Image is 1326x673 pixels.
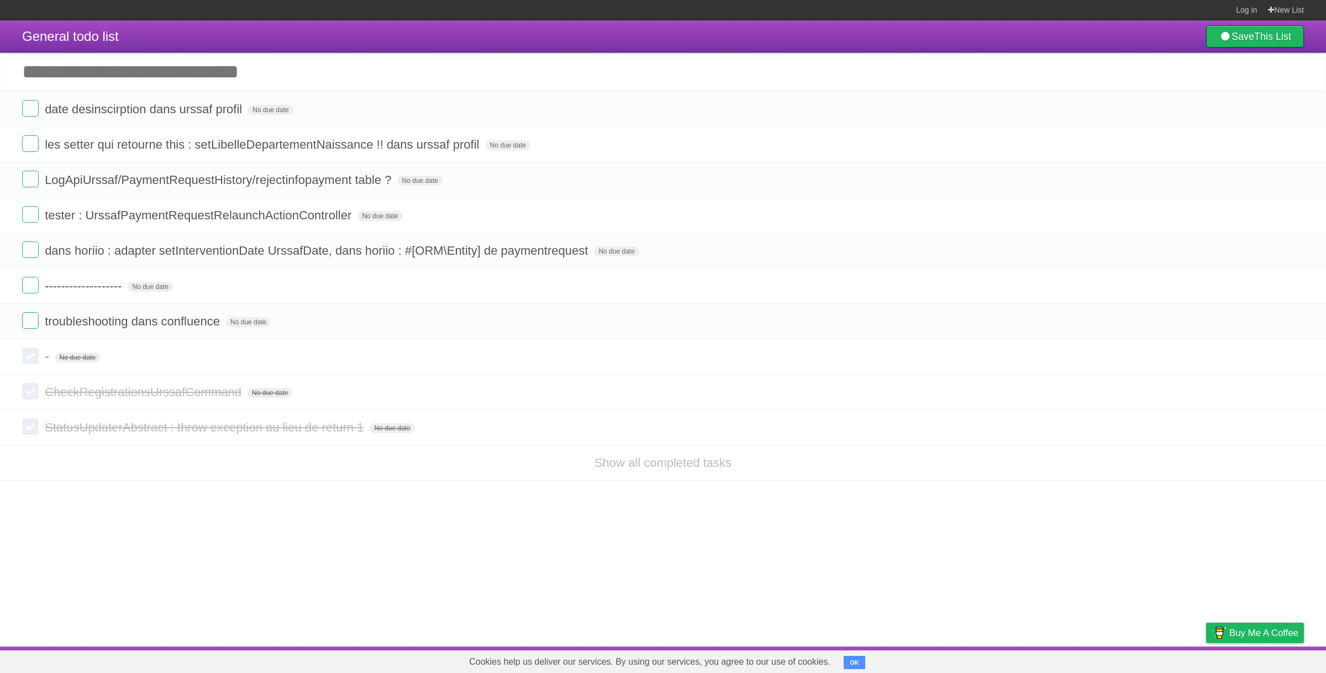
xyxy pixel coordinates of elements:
span: No due date [486,140,530,150]
span: No due date [248,388,292,398]
span: No due date [398,176,443,186]
label: Done [22,135,39,152]
span: Buy me a coffee [1229,623,1298,643]
a: Suggest a feature [1234,649,1304,670]
img: Buy me a coffee [1212,623,1227,642]
a: Privacy [1192,649,1220,670]
span: No due date [357,211,402,221]
a: About [1059,649,1082,670]
span: date desinscirption dans urssaf profil [45,102,245,116]
span: StatusUpdaterAbstract : throw exception au lieu de return 1 [45,420,366,434]
span: No due date [226,317,271,327]
b: This List [1254,31,1291,42]
span: ------------------- [45,279,124,293]
span: No due date [55,353,100,362]
span: - [45,350,51,364]
span: troubleshooting dans confluence [45,314,223,328]
label: Done [22,277,39,293]
label: Done [22,348,39,364]
span: Cookies help us deliver our services. By using our services, you agree to our use of cookies. [458,651,841,673]
a: Show all completed tasks [594,456,732,470]
a: SaveThis List [1206,25,1304,48]
label: Done [22,171,39,187]
span: dans horiio : adapter setInterventionDate UrssafDate, dans horiio : #[ORM\Entity] de paymentrequest [45,244,591,257]
a: Developers [1096,649,1140,670]
span: General todo list [22,29,119,44]
span: No due date [370,423,414,433]
label: Done [22,100,39,117]
label: Done [22,206,39,223]
span: les setter qui retourne this : setLibelleDepartementNaissance !! dans urssaf profil [45,138,482,151]
span: No due date [594,246,639,256]
a: Terms [1154,649,1178,670]
span: tester : UrssafPaymentRequestRelaunchActionController [45,208,354,222]
span: No due date [128,282,172,292]
span: CheckRegistrationsUrssafCommand [45,385,244,399]
label: Done [22,241,39,258]
label: Done [22,418,39,435]
span: No due date [248,105,293,115]
span: LogApiUrssaf/PaymentRequestHistory/rejectinfopayment table ? [45,173,394,187]
label: Done [22,383,39,399]
button: OK [844,656,865,669]
a: Buy me a coffee [1206,623,1304,643]
label: Done [22,312,39,329]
